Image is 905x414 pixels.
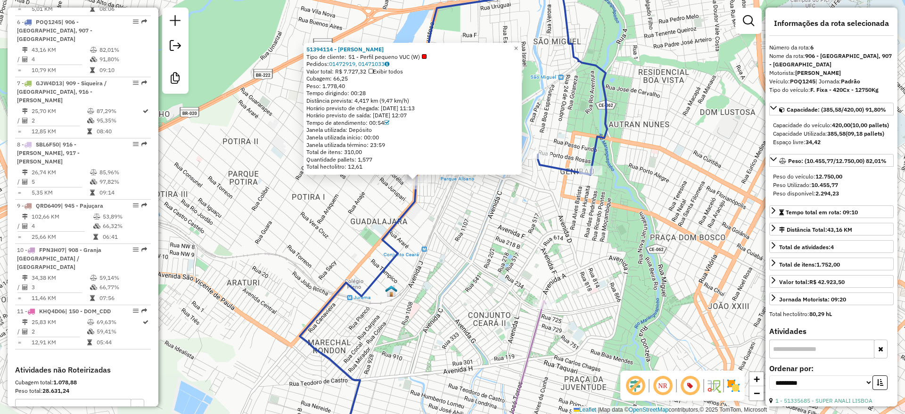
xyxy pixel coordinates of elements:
i: Rota otimizada [143,108,148,114]
span: QRD6409 [36,202,61,209]
i: Total de Atividades [22,57,28,62]
strong: 906 - [GEOGRAPHIC_DATA], 907 - [GEOGRAPHIC_DATA] [769,52,892,68]
td: 5 [31,177,90,187]
span: Peso do veículo: [773,173,842,180]
a: 51394114 - [PERSON_NAME] [306,46,384,53]
span: | 908 - Granja [GEOGRAPHIC_DATA] / [GEOGRAPHIC_DATA] [17,246,101,270]
a: Capacidade: (385,58/420,00) 91,80% [769,103,894,115]
div: Capacidade: (385,58/420,00) 91,80% [769,117,894,150]
div: Janela utilizada: Depósito [306,126,519,134]
strong: (09,18 pallets) [846,130,884,137]
span: | 909 - Siqueira / [GEOGRAPHIC_DATA], 916 - [PERSON_NAME] [17,80,107,104]
i: % de utilização do peso [87,108,94,114]
button: Ordem crescente [872,375,888,390]
span: | 150 - DOM_CDD [65,308,111,315]
td: 10,79 KM [31,65,90,75]
i: % de utilização do peso [90,275,97,281]
div: Tempo dirigindo: 00:28 [306,89,519,97]
td: = [17,338,22,347]
span: | Jornada: [815,78,860,85]
div: Total de itens: [779,260,840,269]
span: 9 - [17,202,103,209]
strong: 1.078,88 [53,379,77,386]
i: Rota otimizada [143,319,148,325]
div: Distância prevista: 4,417 km (9,47 km/h) [306,97,519,105]
strong: 28.631,24 [42,387,69,394]
strong: 1.752,00 [816,261,840,268]
a: Exportar sessão [166,36,185,57]
div: Peso Utilizado: [773,181,890,189]
i: % de utilização da cubagem [93,223,100,229]
i: Tempo total em rota [90,67,95,73]
td: 87,29% [96,106,142,116]
td: 34,38 KM [31,273,90,283]
div: Valor total: R$ 7.727,32 [306,68,519,75]
td: = [17,232,22,242]
td: 07:56 [99,293,147,303]
div: Peso: (10.455,77/12.750,00) 82,01% [769,169,894,202]
td: 66,32% [102,221,147,231]
td: = [17,188,22,197]
div: Nome da rota: [769,52,894,69]
em: Rota exportada [141,247,147,252]
span: − [754,387,760,399]
div: Cubagem total: [15,378,151,387]
div: Horário previsto de saída: [DATE] 12:07 [306,112,519,119]
i: % de utilização da cubagem [90,284,97,290]
td: 53,89% [102,212,147,221]
em: Rota exportada [141,308,147,314]
a: Criar modelo [166,69,185,90]
span: × [514,44,518,52]
td: 2 [31,327,87,336]
td: = [17,127,22,136]
em: Rota exportada [141,203,147,208]
a: Nova sessão e pesquisa [166,11,185,32]
td: 59,41% [96,327,142,336]
td: / [17,327,22,336]
td: 85,96% [99,168,147,177]
td: 95,35% [96,116,142,125]
td: 5,35 KM [31,188,90,197]
td: 08:06 [99,4,147,14]
i: Distância Total [22,275,28,281]
span: 7 - [17,80,107,104]
strong: (10,00 pallets) [850,122,889,129]
span: Total de atividades: [779,244,834,251]
em: Opções [133,308,139,314]
td: 25,66 KM [31,232,93,242]
div: Número da rota: [769,43,894,52]
td: / [17,283,22,292]
td: 102,66 KM [31,212,93,221]
a: OpenStreetMap [629,406,669,413]
td: 5,01 KM [31,4,90,14]
img: Exibir/Ocultar setores [726,378,741,393]
td: 3 [31,283,90,292]
i: Distância Total [22,47,28,53]
h4: Atividades não Roteirizadas [15,365,151,374]
h4: Informações da rota selecionada [769,19,894,28]
a: Com service time [384,119,389,126]
span: FPN3H07 [39,246,65,253]
a: Peso: (10.455,77/12.750,00) 82,01% [769,154,894,167]
div: Janela utilizada início: 00:00 [306,134,519,141]
i: Tempo total em rota [93,234,98,240]
span: + [754,373,760,385]
strong: 2.294,23 [815,190,839,197]
span: KHQ4D06 [39,308,65,315]
i: Total de Atividades [22,179,28,185]
div: Pedidos: [306,60,519,68]
div: Tempo de atendimento: 00:54 [306,119,519,127]
a: Total de itens:1.752,00 [769,258,894,270]
i: % de utilização da cubagem [90,57,97,62]
td: 25,70 KM [31,106,87,116]
span: | 945 - Pajuçara [61,202,103,209]
span: | 916 - [PERSON_NAME], 917 - [PERSON_NAME] [17,141,80,165]
strong: 34,42 [806,138,821,146]
em: Opções [133,203,139,208]
a: 01472919, 01471033 [329,60,389,67]
span: 43,16 KM [827,226,852,233]
i: % de utilização do peso [93,214,100,219]
div: Motorista: [769,69,894,77]
span: 8 - [17,141,80,165]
